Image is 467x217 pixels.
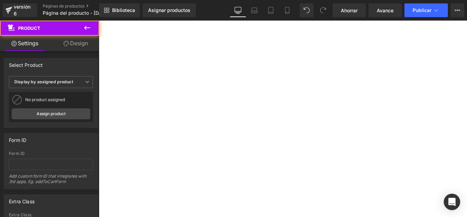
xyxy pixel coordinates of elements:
[14,79,73,84] b: Display by assigned product
[316,3,330,17] button: Rehacer
[451,3,464,17] button: Más
[300,3,313,17] button: Deshacer
[148,7,190,13] font: Asignar productos
[99,3,140,17] a: Nueva Biblioteca
[9,195,35,204] div: Extra Class
[51,36,101,51] a: Design
[112,7,135,13] font: Biblioteca
[230,3,246,17] a: De oficina
[404,3,448,17] button: Publicar
[369,3,402,17] a: Avance
[413,7,431,13] font: Publicar
[14,4,30,16] font: versión 6
[9,173,93,189] div: Add custom form ID that integrates with 3rd apps. Eg: addToCartForm
[12,108,90,119] a: Assign product
[43,10,130,16] font: Página del producto - [DATE] 15:22:39
[279,3,295,17] a: Móvil
[9,133,26,143] div: Form ID
[18,25,40,31] span: Product
[341,8,358,13] font: Ahorrar
[43,3,84,9] font: Páginas de productos
[263,3,279,17] a: Tableta
[444,194,460,210] div: Abrir Intercom Messenger
[25,97,90,102] div: No product assigned
[377,8,393,13] font: Avance
[12,94,23,105] img: pImage
[9,58,43,68] div: Select Product
[9,151,93,156] div: Form ID
[246,3,263,17] a: Computadora portátil
[3,3,37,17] a: versión 6
[43,3,121,9] a: Páginas de productos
